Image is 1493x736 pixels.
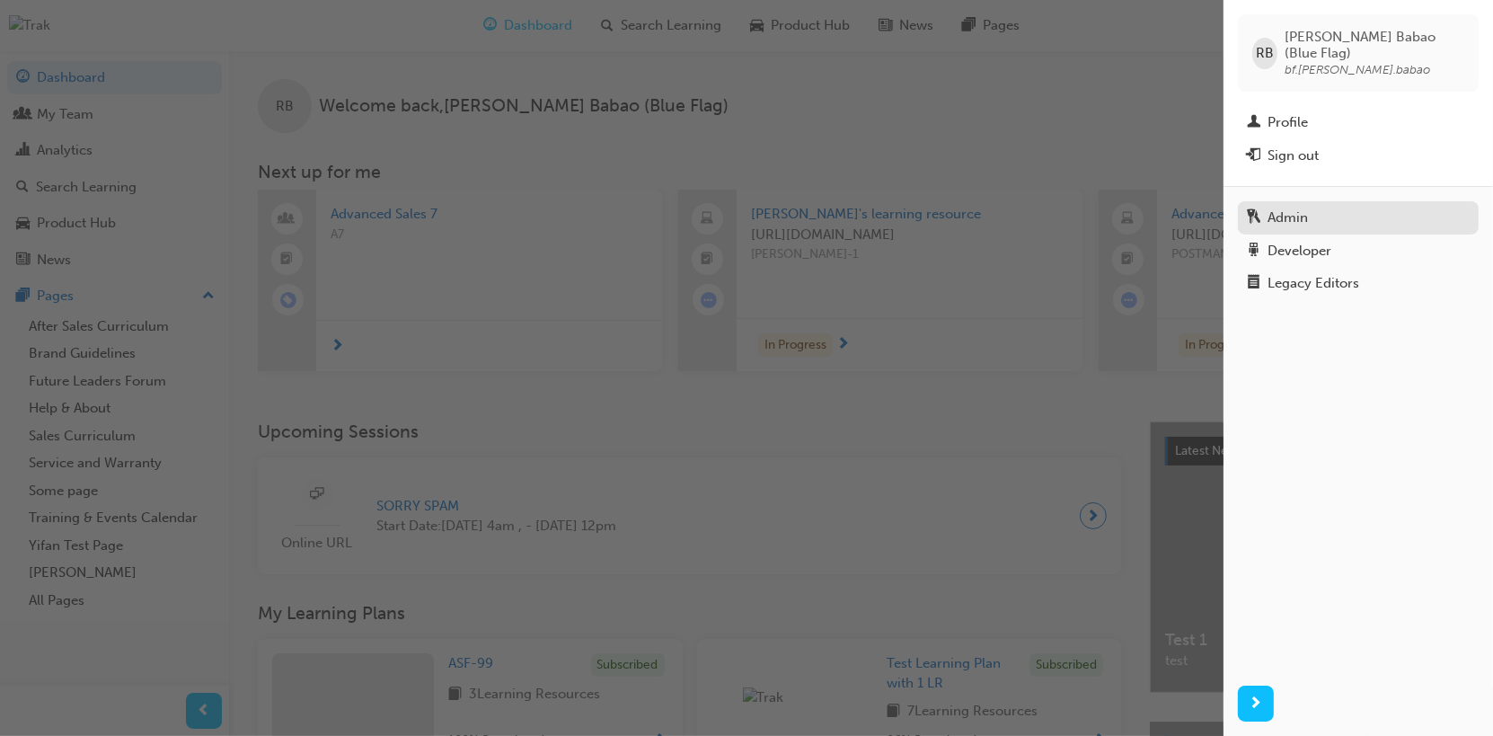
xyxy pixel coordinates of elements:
[1247,115,1260,131] span: man-icon
[1256,43,1274,64] span: RB
[1250,693,1263,715] span: next-icon
[1285,29,1464,61] span: [PERSON_NAME] Babao (Blue Flag)
[1238,139,1479,173] button: Sign out
[1247,244,1260,260] span: robot-icon
[1247,148,1260,164] span: exit-icon
[1268,208,1308,228] div: Admin
[1268,112,1308,133] div: Profile
[1238,235,1479,268] a: Developer
[1268,273,1359,294] div: Legacy Editors
[1238,267,1479,300] a: Legacy Editors
[1285,62,1430,77] span: bf.[PERSON_NAME].babao
[1238,106,1479,139] a: Profile
[1268,146,1319,166] div: Sign out
[1268,241,1331,262] div: Developer
[1247,210,1260,226] span: keys-icon
[1238,201,1479,235] a: Admin
[1247,276,1260,292] span: notepad-icon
